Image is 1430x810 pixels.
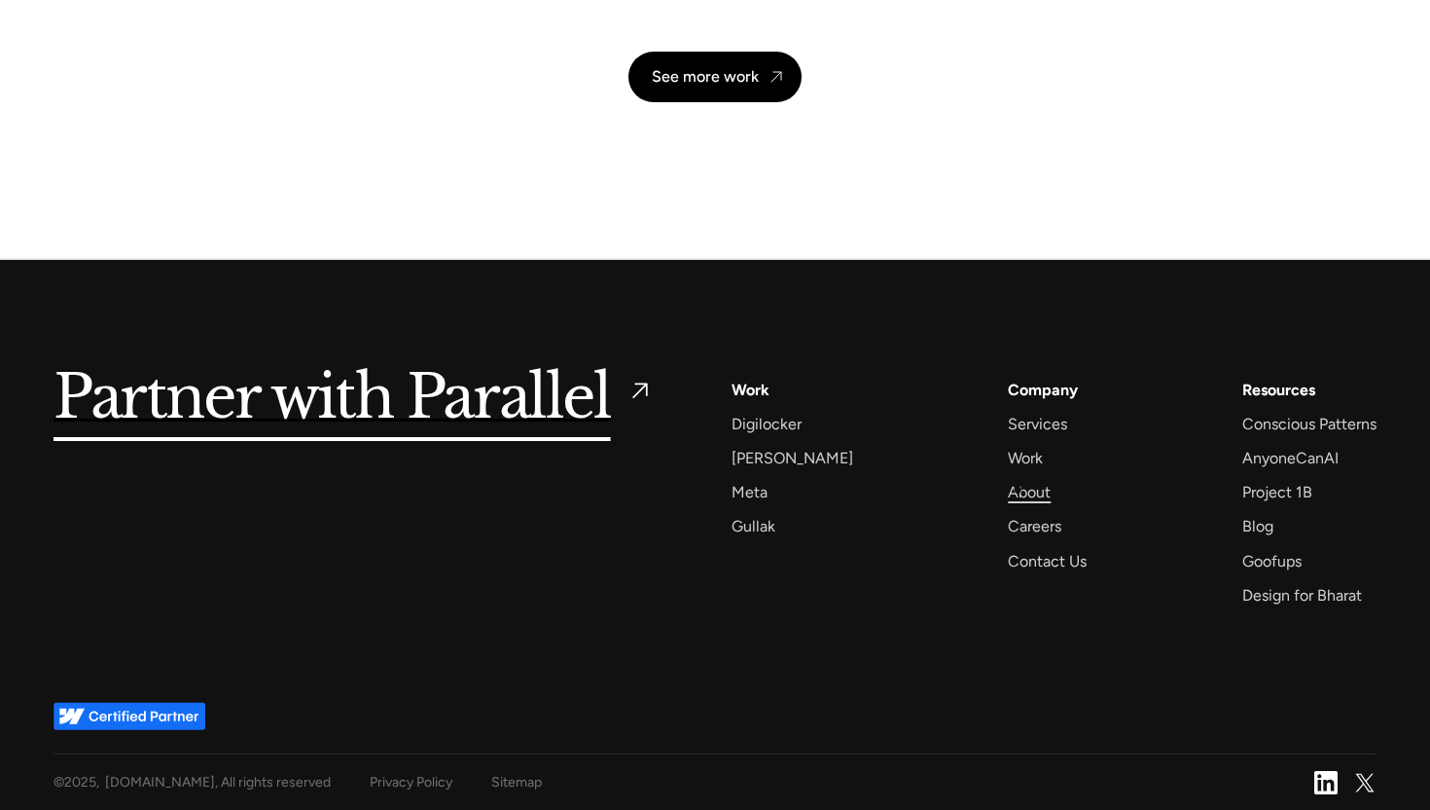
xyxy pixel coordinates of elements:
[1008,445,1043,471] a: Work
[732,513,775,539] a: Gullak
[370,770,452,794] a: Privacy Policy
[1242,582,1362,608] a: Design for Bharat
[491,770,542,794] a: Sitemap
[64,774,96,791] span: 2025
[732,479,768,505] a: Meta
[1008,548,1087,574] a: Contact Us
[1242,445,1339,471] a: AnyoneCanAI
[1008,377,1078,403] a: Company
[1242,377,1315,403] div: Resources
[732,445,853,471] a: [PERSON_NAME]
[1242,548,1302,574] a: Goofups
[54,377,654,422] a: Partner with Parallel
[54,377,611,422] h5: Partner with Parallel
[652,67,759,86] div: See more work
[628,52,802,102] a: See more work
[1242,411,1376,437] a: Conscious Patterns
[1008,513,1061,539] a: Careers
[1242,479,1312,505] a: Project 1B
[732,411,802,437] a: Digilocker
[54,770,331,794] div: © , [DOMAIN_NAME], All rights reserved
[1008,479,1051,505] a: About
[1008,411,1067,437] a: Services
[1242,513,1273,539] a: Blog
[732,377,769,403] a: Work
